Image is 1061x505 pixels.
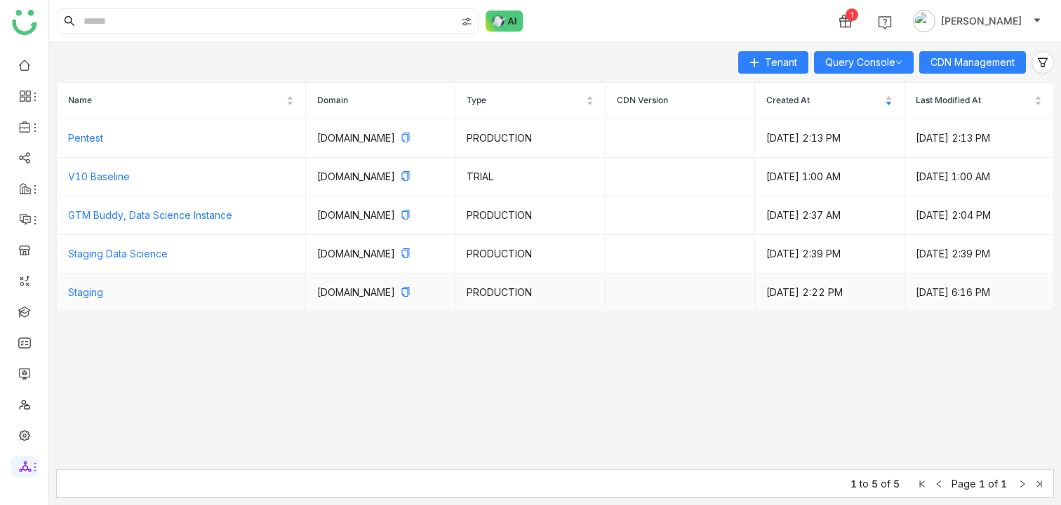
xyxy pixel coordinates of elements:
[68,132,103,144] a: Pentest
[317,285,443,300] p: [DOMAIN_NAME]
[1001,478,1007,490] span: 1
[846,8,858,21] div: 1
[606,83,755,119] th: CDN Version
[455,119,605,158] td: PRODUCTION
[905,196,1054,235] td: [DATE] 2:04 PM
[12,10,37,35] img: logo
[905,274,1054,312] td: [DATE] 6:16 PM
[755,274,905,312] td: [DATE] 2:22 PM
[455,158,605,196] td: TRIAL
[913,10,935,32] img: avatar
[988,478,998,490] span: of
[878,15,892,29] img: help.svg
[68,248,168,260] a: Staging Data Science
[755,119,905,158] td: [DATE] 2:13 PM
[68,170,130,182] a: V10 Baseline
[755,196,905,235] td: [DATE] 2:37 AM
[317,169,443,184] p: [DOMAIN_NAME]
[825,56,902,68] a: Query Console
[905,235,1054,274] td: [DATE] 2:39 PM
[68,209,232,221] a: GTM Buddy, Data Science Instance
[317,246,443,262] p: [DOMAIN_NAME]
[910,10,1044,32] button: [PERSON_NAME]
[738,51,808,74] button: Tenant
[306,83,455,119] th: Domain
[952,478,976,490] span: Page
[317,208,443,223] p: [DOMAIN_NAME]
[893,478,900,490] span: 5
[486,11,523,32] img: ask-buddy-normal.svg
[755,235,905,274] td: [DATE] 2:39 PM
[455,274,605,312] td: PRODUCTION
[455,196,605,235] td: PRODUCTION
[930,55,1015,70] span: CDN Management
[919,51,1026,74] button: CDN Management
[850,478,857,490] span: 1
[979,478,985,490] span: 1
[765,55,797,70] span: Tenant
[68,286,103,298] a: Staging
[941,13,1022,29] span: [PERSON_NAME]
[905,158,1054,196] td: [DATE] 1:00 AM
[881,478,890,490] span: of
[317,130,443,146] p: [DOMAIN_NAME]
[814,51,914,74] button: Query Console
[461,16,472,27] img: search-type.svg
[860,478,869,490] span: to
[872,478,878,490] span: 5
[755,158,905,196] td: [DATE] 1:00 AM
[455,235,605,274] td: PRODUCTION
[905,119,1054,158] td: [DATE] 2:13 PM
